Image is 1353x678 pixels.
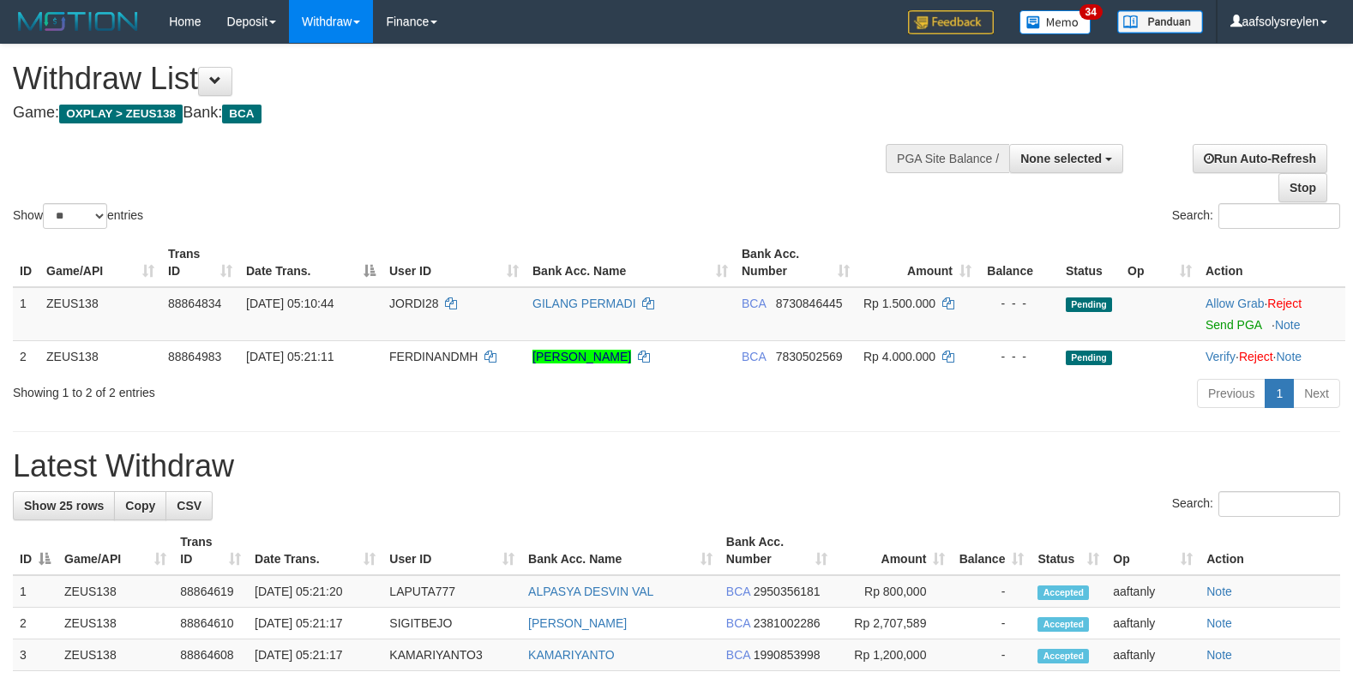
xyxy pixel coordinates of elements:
[57,526,173,575] th: Game/API: activate to sort column ascending
[1059,238,1121,287] th: Status
[1218,203,1340,229] input: Search:
[532,350,631,363] a: [PERSON_NAME]
[526,238,735,287] th: Bank Acc. Name: activate to sort column ascending
[1037,585,1089,600] span: Accepted
[13,575,57,608] td: 1
[248,575,382,608] td: [DATE] 05:21:20
[43,203,107,229] select: Showentries
[985,348,1052,365] div: - - -
[177,499,201,513] span: CSV
[952,575,1031,608] td: -
[173,608,248,639] td: 88864610
[1206,648,1232,662] a: Note
[1206,350,1236,363] a: Verify
[1121,238,1199,287] th: Op: activate to sort column ascending
[1239,350,1273,363] a: Reject
[1218,491,1340,517] input: Search:
[248,608,382,639] td: [DATE] 05:21:17
[389,297,439,310] span: JORDI28
[168,350,221,363] span: 88864983
[13,449,1340,483] h1: Latest Withdraw
[165,491,213,520] a: CSV
[1206,585,1232,598] a: Note
[521,526,719,575] th: Bank Acc. Name: activate to sort column ascending
[834,575,953,608] td: Rp 800,000
[978,238,1059,287] th: Balance
[863,350,935,363] span: Rp 4.000.000
[1009,144,1123,173] button: None selected
[13,608,57,639] td: 2
[59,105,183,123] span: OXPLAY > ZEUS138
[1106,639,1200,671] td: aaftanly
[1079,4,1103,20] span: 34
[754,648,821,662] span: Copy 1990853998 to clipboard
[863,297,935,310] span: Rp 1.500.000
[754,616,821,630] span: Copy 2381002286 to clipboard
[726,616,750,630] span: BCA
[1037,649,1089,663] span: Accepted
[1206,297,1267,310] span: ·
[834,608,953,639] td: Rp 2,707,589
[1106,526,1200,575] th: Op: activate to sort column ascending
[382,575,521,608] td: LAPUTA777
[382,608,521,639] td: SIGITBEJO
[952,639,1031,671] td: -
[382,526,521,575] th: User ID: activate to sort column ascending
[246,350,334,363] span: [DATE] 05:21:11
[1019,10,1091,34] img: Button%20Memo.svg
[1206,616,1232,630] a: Note
[1031,526,1106,575] th: Status: activate to sort column ascending
[528,585,653,598] a: ALPASYA DESVIN VAL
[1199,287,1345,341] td: ·
[776,350,843,363] span: Copy 7830502569 to clipboard
[389,350,478,363] span: FERDINANDMH
[222,105,261,123] span: BCA
[726,648,750,662] span: BCA
[742,297,766,310] span: BCA
[1172,203,1340,229] label: Search:
[834,639,953,671] td: Rp 1,200,000
[13,491,115,520] a: Show 25 rows
[248,526,382,575] th: Date Trans.: activate to sort column ascending
[1265,379,1294,408] a: 1
[39,340,161,372] td: ZEUS138
[532,297,636,310] a: GILANG PERMADI
[13,105,885,122] h4: Game: Bank:
[13,287,39,341] td: 1
[57,608,173,639] td: ZEUS138
[173,575,248,608] td: 88864619
[13,238,39,287] th: ID
[173,639,248,671] td: 88864608
[13,377,551,401] div: Showing 1 to 2 of 2 entries
[168,297,221,310] span: 88864834
[1106,608,1200,639] td: aaftanly
[952,526,1031,575] th: Balance: activate to sort column ascending
[13,9,143,34] img: MOTION_logo.png
[248,639,382,671] td: [DATE] 05:21:17
[1275,318,1301,332] a: Note
[1276,350,1302,363] a: Note
[735,238,857,287] th: Bank Acc. Number: activate to sort column ascending
[1199,340,1345,372] td: · ·
[13,526,57,575] th: ID: activate to sort column descending
[13,639,57,671] td: 3
[13,62,885,96] h1: Withdraw List
[13,340,39,372] td: 2
[1199,238,1345,287] th: Action
[1066,351,1112,365] span: Pending
[1106,575,1200,608] td: aaftanly
[1206,297,1264,310] a: Allow Grab
[528,616,627,630] a: [PERSON_NAME]
[754,585,821,598] span: Copy 2950356181 to clipboard
[857,238,978,287] th: Amount: activate to sort column ascending
[382,639,521,671] td: KAMARIYANTO3
[886,144,1009,173] div: PGA Site Balance /
[1200,526,1340,575] th: Action
[1206,318,1261,332] a: Send PGA
[382,238,526,287] th: User ID: activate to sort column ascending
[776,297,843,310] span: Copy 8730846445 to clipboard
[57,639,173,671] td: ZEUS138
[1020,152,1102,165] span: None selected
[239,238,382,287] th: Date Trans.: activate to sort column descending
[1197,379,1266,408] a: Previous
